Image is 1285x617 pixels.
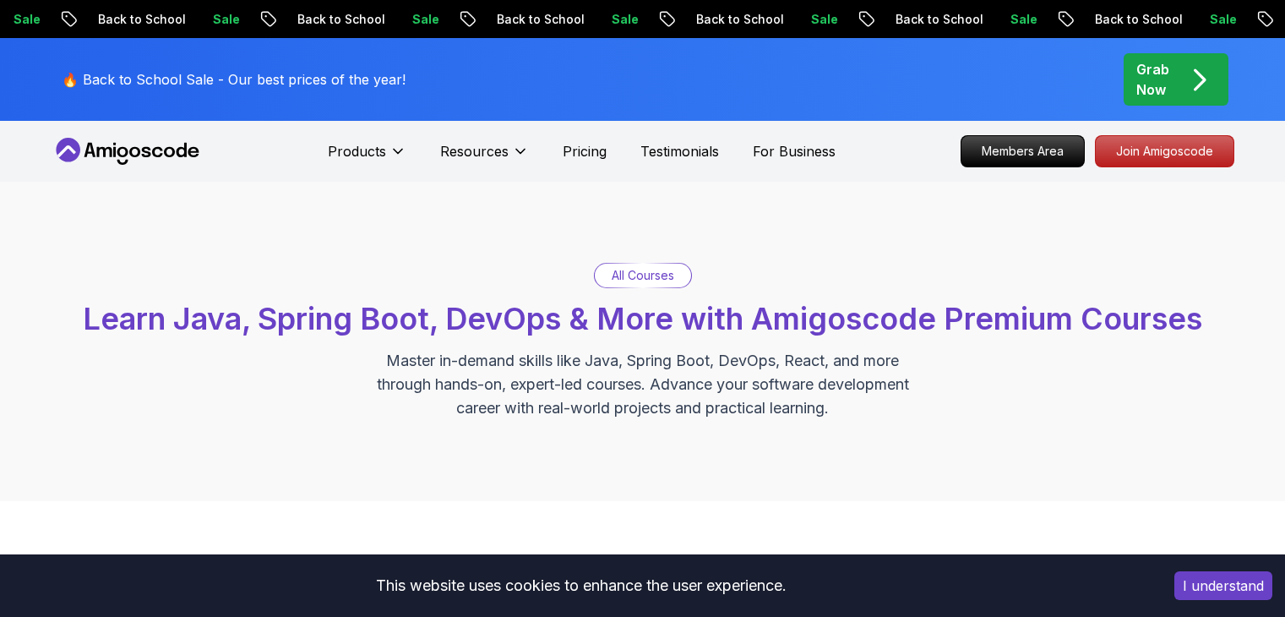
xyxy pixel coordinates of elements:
[679,11,794,28] p: Back to School
[595,11,649,28] p: Sale
[1078,11,1193,28] p: Back to School
[879,11,994,28] p: Back to School
[196,11,250,28] p: Sale
[1095,135,1234,167] a: Join Amigoscode
[440,141,529,175] button: Resources
[81,11,196,28] p: Back to School
[961,135,1085,167] a: Members Area
[1193,11,1247,28] p: Sale
[994,11,1048,28] p: Sale
[1174,571,1272,600] button: Accept cookies
[83,300,1202,337] span: Learn Java, Spring Boot, DevOps & More with Amigoscode Premium Courses
[563,141,607,161] a: Pricing
[62,69,406,90] p: 🔥 Back to School Sale - Our best prices of the year!
[328,141,406,175] button: Products
[280,11,395,28] p: Back to School
[794,11,848,28] p: Sale
[480,11,595,28] p: Back to School
[328,141,386,161] p: Products
[612,267,674,284] p: All Courses
[753,141,836,161] a: For Business
[13,567,1149,604] div: This website uses cookies to enhance the user experience.
[961,136,1084,167] p: Members Area
[395,11,449,28] p: Sale
[1096,136,1233,167] p: Join Amigoscode
[359,349,927,420] p: Master in-demand skills like Java, Spring Boot, DevOps, React, and more through hands-on, expert-...
[440,141,509,161] p: Resources
[640,141,719,161] a: Testimonials
[1136,59,1169,100] p: Grab Now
